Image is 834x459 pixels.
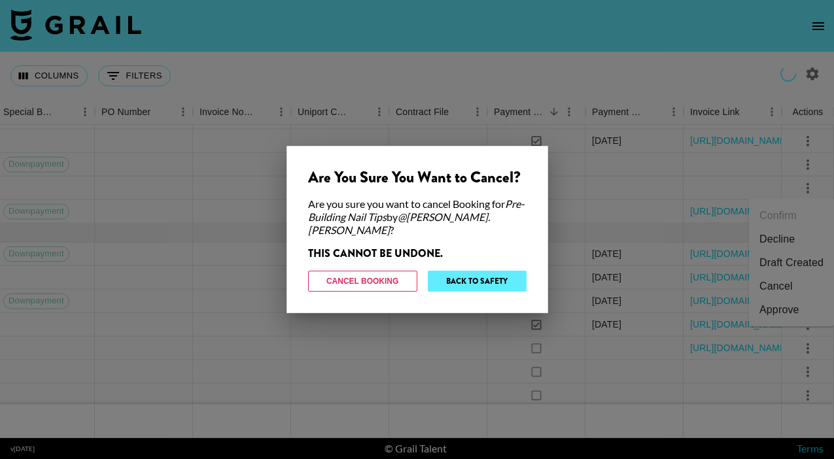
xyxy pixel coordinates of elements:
[308,247,527,260] div: THIS CANNOT BE UNDONE.
[308,211,490,236] em: @ [PERSON_NAME].[PERSON_NAME]
[428,271,527,292] button: Back to Safety
[308,197,527,237] div: Are you sure you want to cancel Booking for by ?
[308,197,525,223] em: Pre-Building Nail Tips
[308,167,527,187] div: Are You Sure You Want to Cancel?
[308,271,417,292] button: Cancel Booking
